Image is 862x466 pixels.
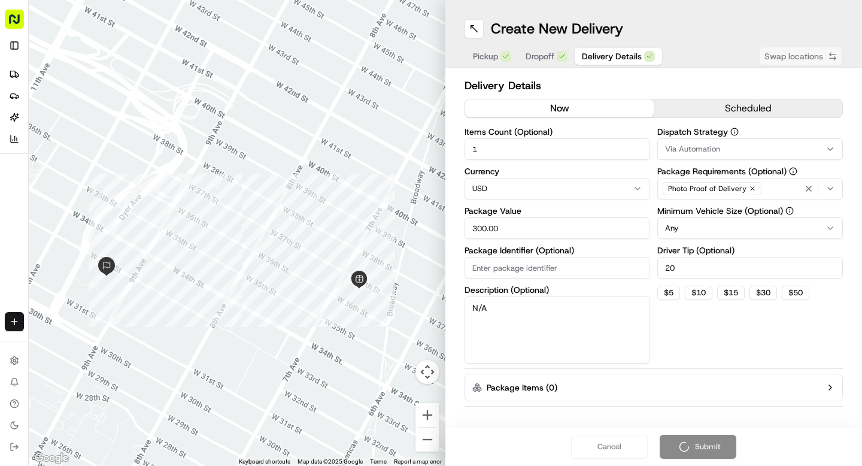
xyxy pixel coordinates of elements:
button: $10 [685,286,712,300]
button: $50 [782,286,809,300]
button: Package Requirements (Optional) [789,167,797,175]
button: Minimum Vehicle Size (Optional) [785,207,794,215]
label: Package Items ( 0 ) [487,382,557,394]
button: scheduled [654,99,842,117]
a: Powered byPylon [84,264,145,274]
button: Via Automation [657,138,843,160]
label: Items Count (Optional) [465,128,650,136]
input: Enter number of items [465,138,650,160]
img: Mat Toderenczuk de la Barba (they/them) [12,174,31,193]
span: [DATE] [172,186,196,195]
label: Total Package Dimensions (Optional) [465,416,606,428]
button: See all [186,153,218,168]
a: 💻API Documentation [96,231,197,252]
span: Pickup [473,50,498,62]
input: Enter package value [465,217,650,239]
button: Zoom in [415,403,439,427]
span: API Documentation [113,235,192,247]
textarea: N/A [465,296,650,364]
a: Open this area in Google Maps (opens a new window) [32,450,71,466]
a: 📗Knowledge Base [7,231,96,252]
input: Clear [31,77,198,90]
button: $5 [657,286,680,300]
div: We're available if you need us! [41,126,151,136]
img: Google [32,450,71,466]
span: • [165,186,169,195]
button: $30 [749,286,777,300]
button: Map camera controls [415,360,439,384]
label: Package Value [465,207,650,215]
span: [PERSON_NAME] de [PERSON_NAME] (they/them) [37,186,163,195]
span: Delivery Details [582,50,642,62]
span: Via Automation [665,144,720,155]
button: Start new chat [204,118,218,132]
p: Welcome 👋 [12,48,218,67]
label: Package Identifier (Optional) [465,246,650,255]
button: Zoom out [415,428,439,452]
span: Map data ©2025 Google [298,458,363,465]
span: Pylon [119,265,145,274]
label: Description (Optional) [465,286,650,294]
label: Minimum Vehicle Size (Optional) [657,207,843,215]
label: Driver Tip (Optional) [657,246,843,255]
span: Photo Proof of Delivery [668,184,746,193]
input: Enter package identifier [465,257,650,279]
div: Past conversations [12,156,77,165]
h2: Delivery Details [465,77,843,94]
span: Dropoff [526,50,554,62]
h1: Create New Delivery [491,19,623,38]
img: Nash [12,12,36,36]
label: Package Requirements (Optional) [657,167,843,175]
span: Knowledge Base [24,235,92,247]
input: Enter driver tip amount [657,257,843,279]
button: now [465,99,654,117]
button: Photo Proof of Delivery [657,178,843,199]
label: Dispatch Strategy [657,128,843,136]
button: Total Package Dimensions (Optional) [465,416,843,428]
button: Keyboard shortcuts [239,458,290,466]
button: Package Items (0) [465,374,843,401]
a: Report a map error [394,458,442,465]
div: 💻 [101,237,111,246]
div: 📗 [12,237,22,246]
img: 1736555255976-a54dd68f-1ca7-489b-9aae-adbdc363a1c4 [12,114,34,136]
button: $15 [717,286,745,300]
button: Dispatch Strategy [730,128,739,136]
div: Start new chat [41,114,196,126]
a: Terms [370,458,387,465]
label: Currency [465,167,650,175]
